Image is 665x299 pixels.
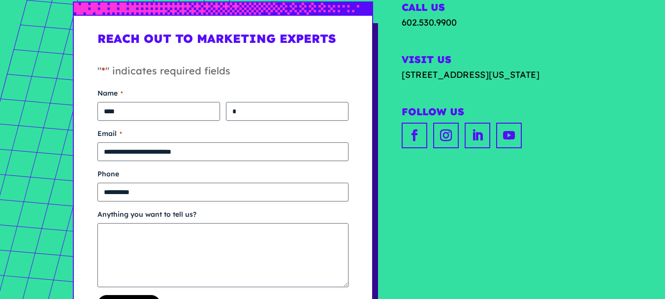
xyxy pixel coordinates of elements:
legend: Name [97,88,123,98]
a: instagram [433,123,459,148]
a: linkedin [465,123,490,148]
label: Anything you want to tell us? [97,209,348,219]
img: px-grad-blue-short.svg [74,2,372,15]
a: 602.530.9900 [402,17,457,28]
a: [STREET_ADDRESS][US_STATE] [402,68,592,81]
h2: Follow Us [402,106,592,120]
h1: Reach Out to Marketing Experts [97,32,348,54]
h2: Call Us [402,1,592,16]
label: Email [97,129,348,138]
a: youtube [496,123,522,148]
p: " " indicates required fields [97,64,348,88]
label: Phone [97,169,348,179]
a: facebook [402,123,427,148]
h2: Visit Us [402,54,592,68]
